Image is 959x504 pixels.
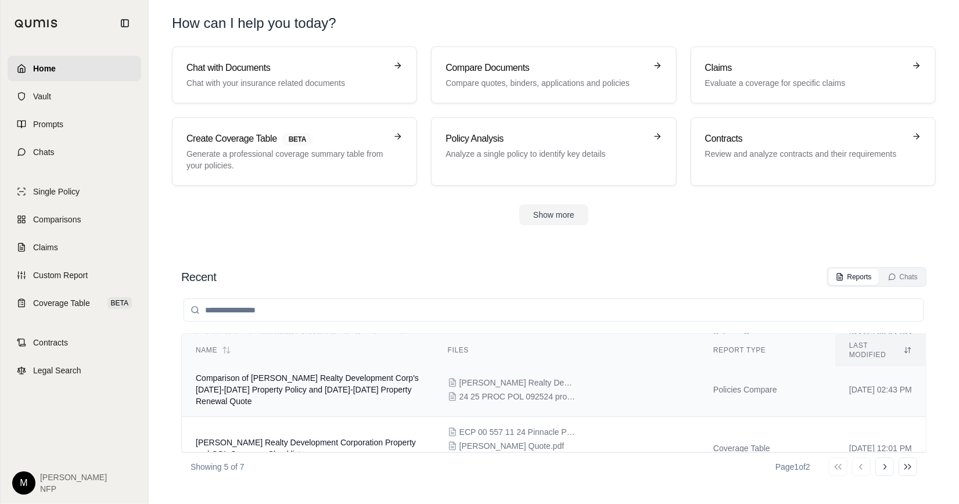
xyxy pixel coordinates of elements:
[699,417,835,480] td: Coverage Table
[191,461,245,473] p: Showing 5 of 7
[459,440,565,452] span: Argo GL Quote.pdf
[196,345,420,355] div: Name
[8,262,141,288] a: Custom Report
[8,56,141,81] a: Home
[172,117,417,186] a: Create Coverage TableBETAGenerate a professional coverage summary table from your policies.
[186,61,386,75] h3: Chat with Documents
[8,139,141,165] a: Chats
[446,148,645,160] p: Analyze a single policy to identify key details
[181,269,216,285] h2: Recent
[705,77,905,89] p: Evaluate a coverage for specific claims
[33,118,63,130] span: Prompts
[8,290,141,316] a: Coverage TableBETA
[705,148,905,160] p: Review and analyze contracts and their requirements
[829,269,879,285] button: Reports
[881,269,925,285] button: Chats
[33,365,81,376] span: Legal Search
[446,77,645,89] p: Compare quotes, binders, applications and policies
[116,14,134,33] button: Collapse sidebar
[8,358,141,383] a: Legal Search
[835,417,926,480] td: [DATE] 12:01 PM
[705,61,905,75] h3: Claims
[282,133,313,146] span: BETA
[12,471,35,495] div: M
[431,46,676,103] a: Compare DocumentsCompare quotes, binders, applications and policies
[8,84,141,109] a: Vault
[33,214,81,225] span: Comparisons
[459,426,576,438] span: ECP 00 557 11 24 Pinnacle Property Policy.pdf
[519,204,588,225] button: Show more
[699,334,835,367] th: Report Type
[40,483,107,495] span: NFP
[849,341,912,359] div: Last modified
[836,272,872,282] div: Reports
[186,148,386,171] p: Generate a professional coverage summary table from your policies.
[186,77,386,89] p: Chat with your insurance related documents
[8,111,141,137] a: Prompts
[196,373,419,406] span: Comparison of Breslin Realty Development Corp's 2024-2025 Property Policy and 2025-2026 Property ...
[33,337,68,348] span: Contracts
[446,61,645,75] h3: Compare Documents
[8,179,141,204] a: Single Policy
[459,391,576,402] span: 24 25 PROC POL 092524 property policy.pdf
[691,46,936,103] a: ClaimsEvaluate a coverage for specific claims
[186,132,386,146] h3: Create Coverage Table
[33,63,56,74] span: Home
[705,132,905,146] h3: Contracts
[691,117,936,186] a: ContractsReview and analyze contracts and their requirements
[8,207,141,232] a: Comparisons
[888,272,918,282] div: Chats
[15,19,58,28] img: Qumis Logo
[172,14,936,33] h1: How can I help you today?
[699,363,835,417] td: Policies Compare
[835,363,926,417] td: [DATE] 02:43 PM
[33,91,51,102] span: Vault
[196,438,416,459] span: Breslin Realty Development Corporation Property and CGL Coverage Checklist
[434,334,699,367] th: Files
[40,471,107,483] span: [PERSON_NAME]
[33,242,58,253] span: Claims
[446,132,645,146] h3: Policy Analysis
[33,146,55,158] span: Chats
[33,186,80,197] span: Single Policy
[172,46,417,103] a: Chat with DocumentsChat with your insurance related documents
[33,297,90,309] span: Coverage Table
[33,269,88,281] span: Custom Report
[8,235,141,260] a: Claims
[107,297,132,309] span: BETA
[459,377,576,388] span: Breslin Realty Development Corp 2025 Everest Property Renewal (Eff.9.25.25)(REVISED).pdf
[8,330,141,355] a: Contracts
[775,461,810,473] div: Page 1 of 2
[431,117,676,186] a: Policy AnalysisAnalyze a single policy to identify key details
